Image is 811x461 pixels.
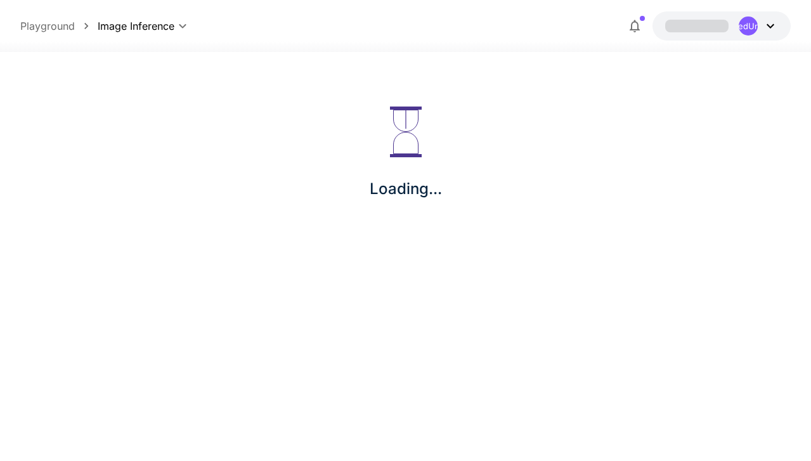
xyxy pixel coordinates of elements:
[20,18,98,34] nav: breadcrumb
[652,11,791,41] button: UndefinedUndefined
[98,18,174,34] span: Image Inference
[370,178,442,200] p: Loading...
[20,18,75,34] a: Playground
[739,16,758,36] div: UndefinedUndefined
